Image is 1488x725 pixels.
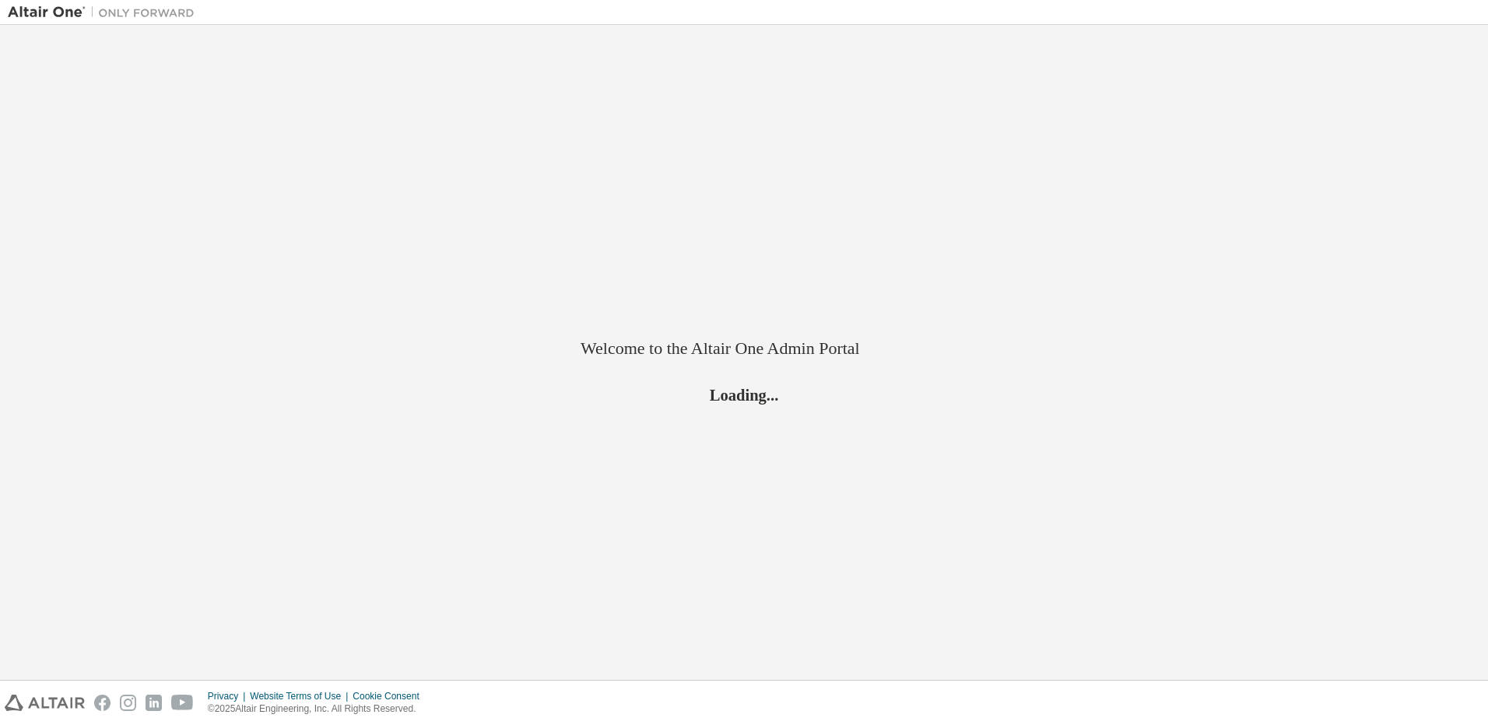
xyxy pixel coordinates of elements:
[353,690,428,702] div: Cookie Consent
[581,385,907,405] h2: Loading...
[171,695,194,711] img: youtube.svg
[120,695,136,711] img: instagram.svg
[250,690,353,702] div: Website Terms of Use
[146,695,162,711] img: linkedin.svg
[5,695,85,711] img: altair_logo.svg
[94,695,111,711] img: facebook.svg
[8,5,202,20] img: Altair One
[208,690,250,702] div: Privacy
[581,338,907,359] h2: Welcome to the Altair One Admin Portal
[208,702,429,716] p: © 2025 Altair Engineering, Inc. All Rights Reserved.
